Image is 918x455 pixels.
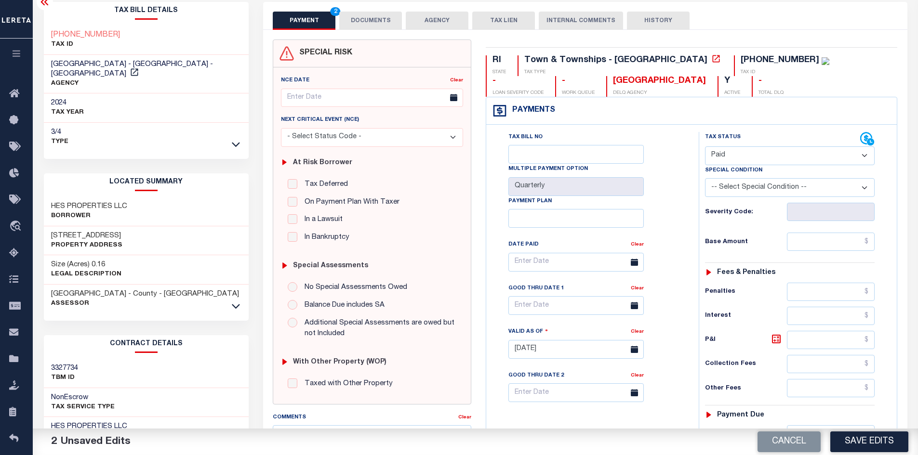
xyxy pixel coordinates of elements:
[758,431,821,452] button: Cancel
[717,269,775,277] h6: Fees & Penalties
[281,89,463,107] input: Enter Date
[613,76,706,87] div: [GEOGRAPHIC_DATA]
[787,331,875,349] input: $
[300,300,385,311] label: Balance Due includes SA
[705,333,786,347] h6: P&I
[472,12,535,30] button: TAX LIEN
[508,327,548,336] label: Valid as Of
[631,286,644,291] a: Clear
[339,12,402,30] button: DOCUMENTS
[51,260,121,270] h3: Size (Acres) 0.16
[539,12,623,30] button: INTERNAL COMMENTS
[293,358,386,366] h6: with Other Property (WOP)
[44,2,249,20] h2: Tax Bill Details
[273,414,306,422] label: Comments
[330,7,340,16] span: 2
[300,378,393,390] label: Taxed with Other Property
[741,56,819,65] div: [PHONE_NUMBER]
[273,12,335,30] button: PAYMENT
[724,90,740,97] p: ACTIVE
[741,69,829,76] p: TAX ID
[562,76,595,87] div: -
[631,329,644,334] a: Clear
[281,116,359,124] label: Next Critical Event (NCE)
[9,221,25,233] i: travel_explore
[51,61,213,78] span: [GEOGRAPHIC_DATA] - [GEOGRAPHIC_DATA] - [GEOGRAPHIC_DATA]
[507,106,555,115] h4: Payments
[787,233,875,251] input: $
[51,373,78,383] p: TBM ID
[51,79,242,89] p: AGENCY
[51,437,57,447] span: 2
[300,197,399,208] label: On Payment Plan With Taxer
[524,56,707,65] div: Town & Townships - [GEOGRAPHIC_DATA]
[450,78,463,83] a: Clear
[51,40,120,50] p: TAX ID
[492,55,506,66] div: RI
[492,69,506,76] p: STATE
[508,197,552,206] label: Payment Plan
[44,173,249,191] h2: LOCATED SUMMARY
[300,318,456,339] label: Additional Special Assessments are owed but not Included
[300,214,343,225] label: In a Lawsuit
[508,165,588,173] label: Multiple Payment Option
[787,425,875,443] input: $
[705,167,762,175] label: Special Condition
[822,57,829,65] img: check-icon-green.svg
[631,373,644,378] a: Clear
[294,49,352,58] h4: SPECIAL RISK
[51,403,115,412] p: Tax Service Type
[51,393,115,403] h3: NonEscrow
[300,282,407,293] label: No Special Assessments Owed
[508,296,644,315] input: Enter Date
[492,90,544,97] p: LOAN SEVERITY CODE
[705,208,786,216] h6: Severity Code:
[787,307,875,325] input: $
[51,299,239,309] p: Assessor
[705,288,786,296] h6: Penalties
[406,12,468,30] button: AGENCY
[51,364,78,373] h3: 3327734
[758,76,784,87] div: -
[51,98,84,108] h3: 2024
[508,241,539,249] label: Date Paid
[508,285,564,293] label: Good Thru Date 1
[281,77,309,85] label: NCE Date
[61,437,131,447] span: Unsaved Edits
[758,90,784,97] p: TOTAL DLQ
[705,360,786,368] h6: Collection Fees
[51,270,121,279] p: Legal Description
[787,355,875,373] input: $
[724,76,740,87] div: Y
[51,108,84,117] p: TAX YEAR
[51,202,127,211] h3: HES PROPERTIES LLC
[508,340,644,359] input: Enter Date
[717,411,764,419] h6: Payment due
[705,312,786,320] h6: Interest
[458,415,471,420] a: Clear
[787,283,875,301] input: $
[51,211,127,221] p: Borrower
[705,385,786,392] h6: Other Fees
[293,159,352,167] h6: At Risk Borrower
[787,379,875,397] input: $
[613,90,706,97] p: DELQ AGENCY
[705,133,741,142] label: Tax Status
[830,431,908,452] button: Save Edits
[508,372,564,380] label: Good Thru Date 2
[508,383,644,402] input: Enter Date
[51,30,120,40] a: [PHONE_NUMBER]
[508,253,644,272] input: Enter Date
[562,90,595,97] p: WORK QUEUE
[300,179,348,190] label: Tax Deferred
[44,335,249,353] h2: CONTRACT details
[300,232,349,243] label: In Bankruptcy
[524,69,722,76] p: TAX TYPE
[51,241,122,250] p: Property Address
[51,231,122,241] h3: [STREET_ADDRESS]
[51,128,68,137] h3: 3/4
[293,262,368,270] h6: Special Assessments
[492,76,544,87] div: -
[51,289,239,299] h3: [GEOGRAPHIC_DATA] - County - [GEOGRAPHIC_DATA]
